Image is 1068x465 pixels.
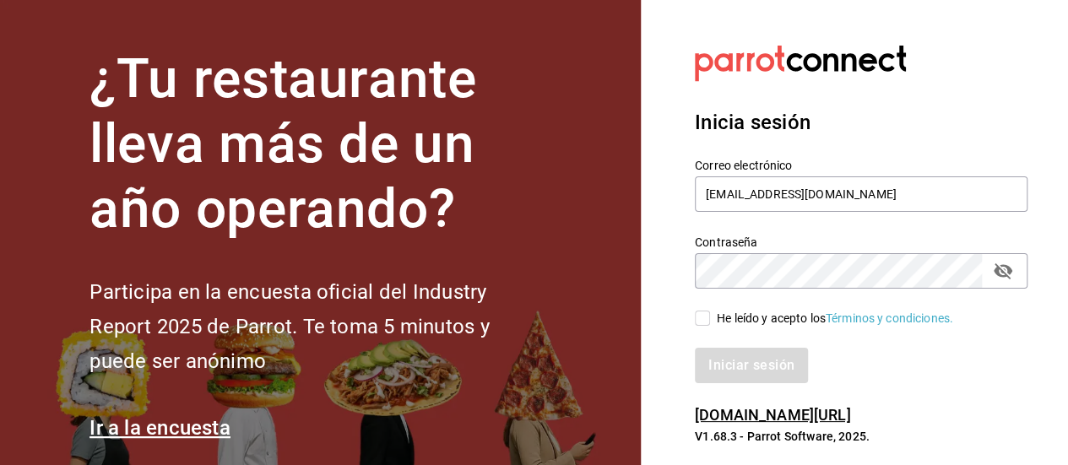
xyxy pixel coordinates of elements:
[89,275,545,378] h2: Participa en la encuesta oficial del Industry Report 2025 de Parrot. Te toma 5 minutos y puede se...
[695,107,1027,138] h3: Inicia sesión
[695,406,850,424] a: [DOMAIN_NAME][URL]
[695,236,1027,248] label: Contraseña
[89,47,545,241] h1: ¿Tu restaurante lleva más de un año operando?
[695,160,1027,171] label: Correo electrónico
[989,257,1017,285] button: passwordField
[695,428,1027,445] p: V1.68.3 - Parrot Software, 2025.
[717,310,953,327] div: He leído y acepto los
[826,311,953,325] a: Términos y condiciones.
[695,176,1027,212] input: Ingresa tu correo electrónico
[89,416,230,440] a: Ir a la encuesta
